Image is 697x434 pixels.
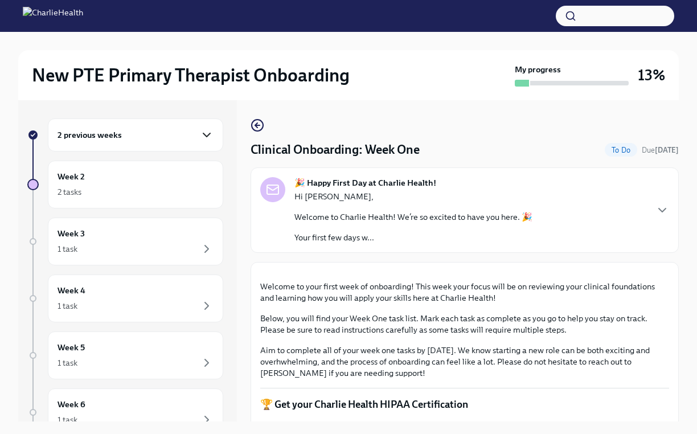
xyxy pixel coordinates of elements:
[58,243,77,255] div: 1 task
[27,161,223,208] a: Week 22 tasks
[27,331,223,379] a: Week 51 task
[638,65,665,85] h3: 13%
[58,357,77,369] div: 1 task
[58,341,85,354] h6: Week 5
[294,177,436,189] strong: 🎉 Happy First Day at Charlie Health!
[294,232,532,243] p: Your first few days w...
[515,64,561,75] strong: My progress
[58,300,77,312] div: 1 task
[58,284,85,297] h6: Week 4
[58,398,85,411] h6: Week 6
[294,211,532,223] p: Welcome to Charlie Health! We’re so excited to have you here. 🎉
[58,414,77,425] div: 1 task
[642,146,679,154] span: Due
[58,170,85,183] h6: Week 2
[48,118,223,152] div: 2 previous weeks
[260,281,669,304] p: Welcome to your first week of onboarding! This week your focus will be on reviewing your clinical...
[260,345,669,379] p: Aim to complete all of your week one tasks by [DATE]. We know starting a new role can be both exc...
[251,141,420,158] h4: Clinical Onboarding: Week One
[260,313,669,335] p: Below, you will find your Week One task list. Mark each task as complete as you go to help you st...
[23,7,83,25] img: CharlieHealth
[58,186,81,198] div: 2 tasks
[605,146,637,154] span: To Do
[58,129,122,141] h6: 2 previous weeks
[642,145,679,155] span: September 20th, 2025 07:00
[58,227,85,240] h6: Week 3
[27,218,223,265] a: Week 31 task
[32,64,350,87] h2: New PTE Primary Therapist Onboarding
[294,191,532,202] p: Hi [PERSON_NAME],
[260,398,669,411] p: 🏆 Get your Charlie Health HIPAA Certification
[27,275,223,322] a: Week 41 task
[655,146,679,154] strong: [DATE]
